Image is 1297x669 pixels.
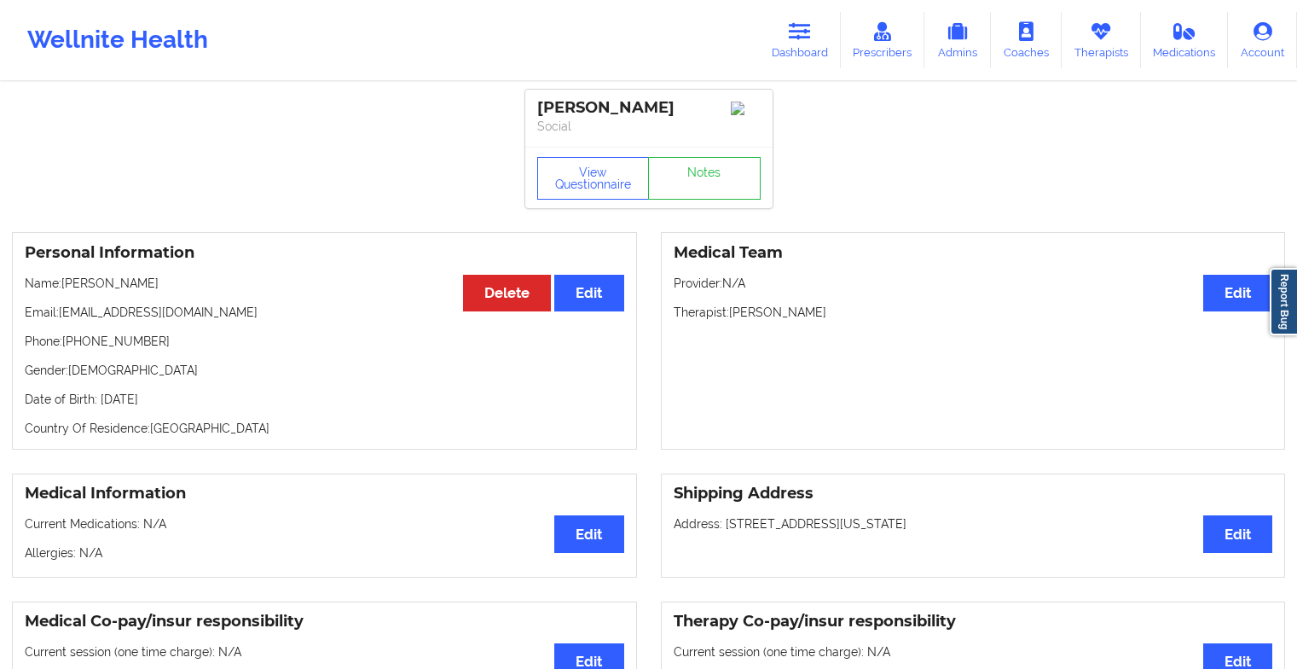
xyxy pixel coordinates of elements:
[554,275,623,311] button: Edit
[25,243,624,263] h3: Personal Information
[537,118,761,135] p: Social
[731,102,761,115] img: Image%2Fplaceholer-image.png
[991,12,1062,68] a: Coaches
[25,420,624,437] p: Country Of Residence: [GEOGRAPHIC_DATA]
[25,362,624,379] p: Gender: [DEMOGRAPHIC_DATA]
[674,275,1273,292] p: Provider: N/A
[25,544,624,561] p: Allergies: N/A
[25,391,624,408] p: Date of Birth: [DATE]
[1203,515,1272,552] button: Edit
[648,157,761,200] a: Notes
[1228,12,1297,68] a: Account
[674,643,1273,660] p: Current session (one time charge): N/A
[25,515,624,532] p: Current Medications: N/A
[463,275,551,311] button: Delete
[1270,268,1297,335] a: Report Bug
[674,515,1273,532] p: Address: [STREET_ADDRESS][US_STATE]
[674,612,1273,631] h3: Therapy Co-pay/insur responsibility
[1141,12,1229,68] a: Medications
[1062,12,1141,68] a: Therapists
[554,515,623,552] button: Edit
[537,98,761,118] div: [PERSON_NAME]
[25,275,624,292] p: Name: [PERSON_NAME]
[1203,275,1272,311] button: Edit
[25,612,624,631] h3: Medical Co-pay/insur responsibility
[841,12,925,68] a: Prescribers
[25,333,624,350] p: Phone: [PHONE_NUMBER]
[537,157,650,200] button: View Questionnaire
[25,643,624,660] p: Current session (one time charge): N/A
[924,12,991,68] a: Admins
[674,304,1273,321] p: Therapist: [PERSON_NAME]
[25,304,624,321] p: Email: [EMAIL_ADDRESS][DOMAIN_NAME]
[25,484,624,503] h3: Medical Information
[759,12,841,68] a: Dashboard
[674,484,1273,503] h3: Shipping Address
[674,243,1273,263] h3: Medical Team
